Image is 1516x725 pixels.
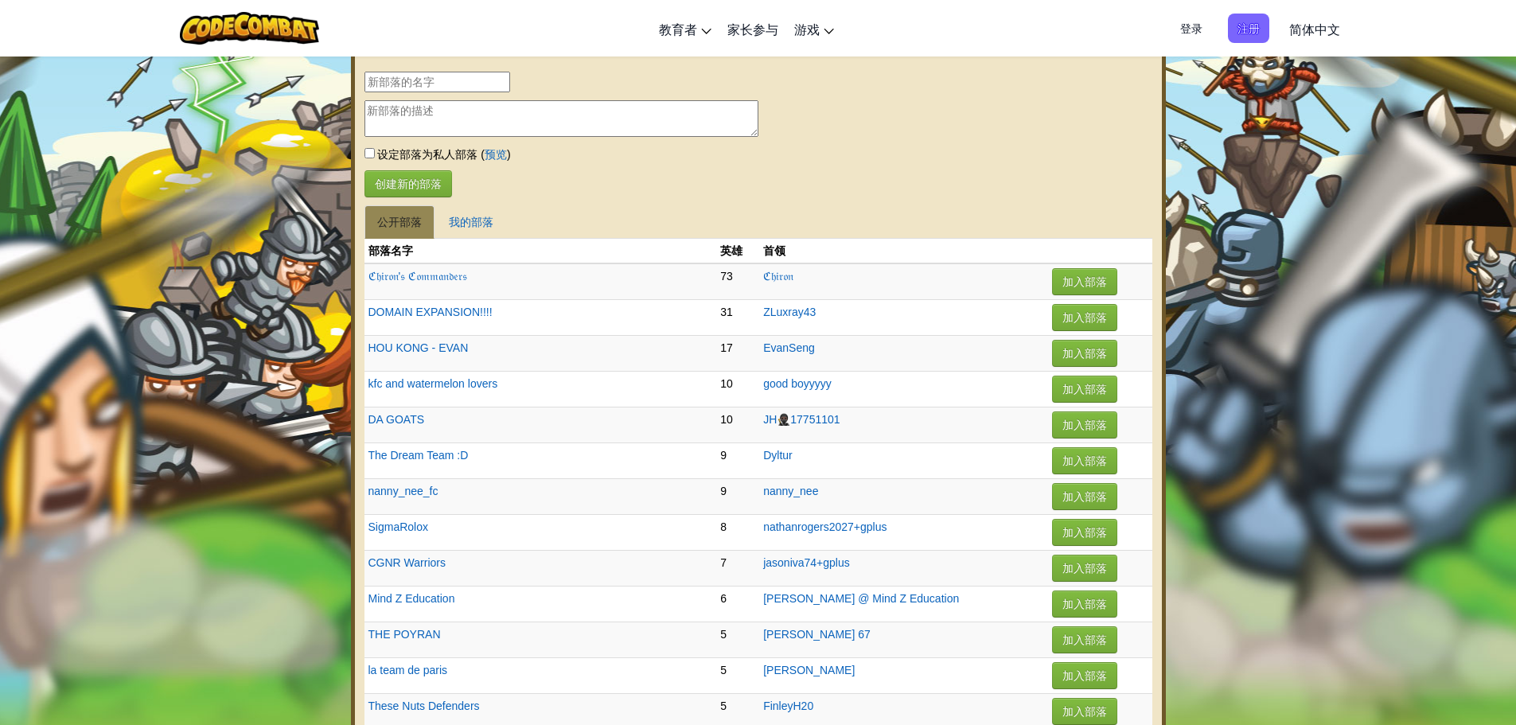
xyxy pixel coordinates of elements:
button: 加入部落 [1052,591,1117,618]
td: 17 [716,336,759,372]
a: Mind Z Education [368,592,455,605]
button: 注册 [1228,14,1269,43]
td: 10 [716,372,759,407]
a: kfc and watermelon lovers [368,377,498,390]
button: 加入部落 [1052,698,1117,725]
a: 游戏 [786,7,842,50]
td: 10 [716,407,759,443]
a: 我的部落 [436,205,506,239]
button: 登录 [1171,14,1212,43]
td: 8 [716,515,759,551]
a: nanny_nee [763,485,818,497]
a: jasoniva74+gplus [763,556,850,569]
button: 加入部落 [1052,483,1117,510]
a: ZLuxray43 [763,306,816,318]
a: la team de paris [368,664,448,676]
th: 首领 [759,239,1048,263]
td: 9 [716,443,759,479]
input: 新部落的名字 [364,72,510,92]
a: nathanrogers2027+gplus [763,520,887,533]
span: 教育者 [659,21,697,37]
td: 5 [716,622,759,658]
a: ℭ𝔥𝔦𝔯𝔬𝔫 [763,270,793,283]
a: good boyyyyy [763,377,832,390]
span: 设定部落为私人部落 [375,148,478,161]
td: 9 [716,479,759,515]
button: 加入部落 [1052,411,1117,439]
a: The Dream Team :D [368,449,469,462]
td: 31 [716,300,759,336]
a: 公开部落 [364,205,435,239]
img: CodeCombat logo [180,12,319,45]
a: CGNR Warriors [368,556,446,569]
a: EvanSeng [763,341,815,354]
button: 加入部落 [1052,268,1117,295]
a: DOMAIN EXPANSION!!!! [368,306,493,318]
a: FinleyH20 [763,700,813,712]
button: 加入部落 [1052,555,1117,582]
td: 5 [716,658,759,694]
button: 加入部落 [1052,662,1117,689]
a: nanny_nee_fc [368,485,438,497]
a: 教育者 [651,7,719,50]
a: HOU KONG - EVAN [368,341,469,354]
button: 加入部落 [1052,447,1117,474]
a: ℭ𝔥𝔦𝔯𝔬𝔫'𝔰 ℭ𝔬𝔪𝔪𝔞𝔫𝔡𝔢𝔯𝔰 [368,270,468,283]
span: ) [507,148,511,161]
button: 加入部落 [1052,626,1117,653]
a: THE POYRAN [368,628,441,641]
a: [PERSON_NAME] [763,664,855,676]
button: 加入部落 [1052,304,1117,331]
a: [PERSON_NAME] @ Mind Z Education [763,592,959,605]
th: 部落名字 [364,239,717,263]
button: 加入部落 [1052,340,1117,367]
a: These Nuts Defenders [368,700,480,712]
button: 加入部落 [1052,376,1117,403]
a: 简体中文 [1281,7,1348,50]
span: 简体中文 [1289,21,1340,37]
td: 73 [716,263,759,300]
th: 英雄 [716,239,759,263]
button: 加入部落 [1052,519,1117,546]
a: DA GOATS [368,413,425,426]
a: [PERSON_NAME] 67 [763,628,871,641]
span: ( [477,148,485,161]
a: JH🥷🏿17751101 [763,413,840,426]
a: SigmaRolox [368,520,428,533]
td: 6 [716,587,759,622]
a: 家长参与 [719,7,786,50]
span: 游戏 [794,21,820,37]
button: 创建新的部落 [364,170,452,197]
a: Dyltur [763,449,793,462]
a: 预览 [485,148,507,161]
td: 7 [716,551,759,587]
